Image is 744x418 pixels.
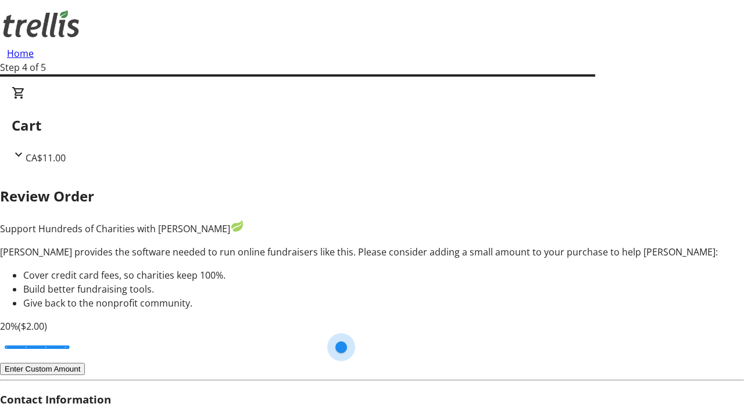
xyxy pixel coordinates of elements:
[12,86,732,165] div: CartCA$11.00
[26,152,66,164] span: CA$11.00
[23,296,744,310] li: Give back to the nonprofit community.
[23,268,744,282] li: Cover credit card fees, so charities keep 100%.
[12,115,732,136] h2: Cart
[23,282,744,296] li: Build better fundraising tools.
